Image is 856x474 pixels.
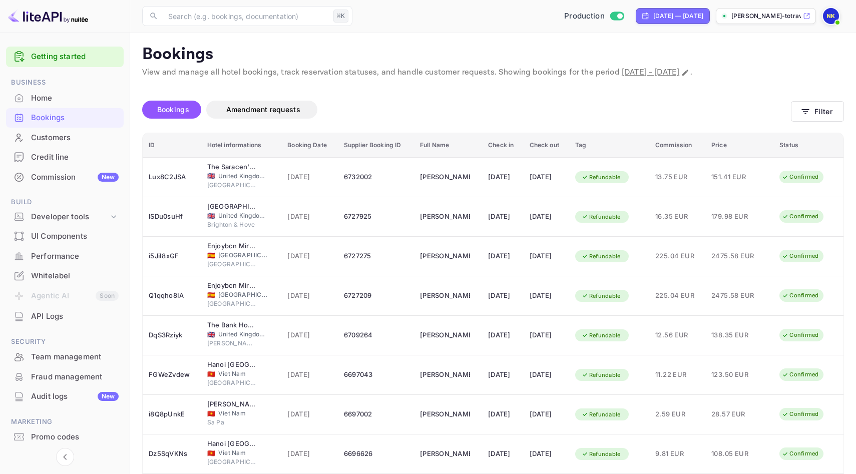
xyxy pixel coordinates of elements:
span: [GEOGRAPHIC_DATA] [218,290,268,299]
div: Confirmed [775,210,825,223]
span: Viet Nam [218,409,268,418]
th: ID [143,133,201,158]
div: Confirmed [775,368,825,381]
span: [DATE] [287,330,332,341]
div: [DATE] [530,169,563,185]
a: Whitelabel [6,266,124,285]
div: Refundable [575,369,627,381]
span: 123.50 EUR [711,369,761,380]
div: 6697002 [344,406,408,422]
div: 6727925 [344,209,408,225]
span: 9.81 EUR [655,448,699,459]
span: 225.04 EUR [655,290,699,301]
div: Performance [31,251,119,262]
a: Bookings [6,108,124,127]
div: [DATE] [488,248,517,264]
span: United Kingdom of Great Britain and Northern Ireland [207,331,215,338]
button: Collapse navigation [56,448,74,466]
a: Credit line [6,148,124,166]
div: [DATE] — [DATE] [653,12,703,21]
div: Refundable [575,171,627,184]
a: Audit logsNew [6,387,124,405]
div: FGWeZvdew [149,367,195,383]
div: Fraud management [31,371,119,383]
div: Audit logs [31,391,119,402]
a: Promo codes [6,427,124,446]
span: United Kingdom of [GEOGRAPHIC_DATA] and [GEOGRAPHIC_DATA] [218,211,268,220]
div: Hanoi Chic Boutique Hotel [207,439,257,449]
div: 6696626 [344,446,408,462]
a: Performance [6,247,124,265]
div: The Saracen's Head [207,162,257,172]
div: The Bank House [207,320,257,330]
span: [DATE] [287,409,332,420]
div: [DATE] [488,406,517,422]
div: Fraud management [6,367,124,387]
th: Check in [482,133,523,158]
div: [DATE] [488,209,517,225]
div: Ioannis Damaskos [420,248,470,264]
img: LiteAPI logo [8,8,88,24]
div: Switch to Sandbox mode [560,11,628,22]
button: Filter [791,101,844,122]
a: Home [6,89,124,107]
span: 179.98 EUR [711,211,761,222]
img: Nikolas Kampas [823,8,839,24]
div: DqS3Rziyk [149,327,195,343]
div: Dz5SqVKNs [149,446,195,462]
span: Viet Nam [218,369,268,378]
p: View and manage all hotel bookings, track reservation statuses, and handle customer requests. Sho... [142,67,844,79]
span: Amendment requests [226,105,300,114]
div: API Logs [31,311,119,322]
th: Full Name [414,133,482,158]
span: [GEOGRAPHIC_DATA] [207,457,257,466]
div: CommissionNew [6,168,124,187]
input: Search (e.g. bookings, documentation) [162,6,329,26]
span: 11.22 EUR [655,369,699,380]
div: Marianne Durell [420,209,470,225]
div: Bookings [31,112,119,124]
div: Refundable [575,250,627,263]
span: 2.59 EUR [655,409,699,420]
div: i8Q8pUnkE [149,406,195,422]
div: Team management [31,351,119,363]
div: [DATE] [488,367,517,383]
div: Audit logsNew [6,387,124,406]
div: Home [31,93,119,104]
span: [DATE] [287,172,332,183]
span: Sa Pa [207,418,257,427]
span: 151.41 EUR [711,172,761,183]
span: [DATE] [287,448,332,459]
div: Enjoybcn Miro Apartments [207,241,257,251]
p: [PERSON_NAME]-totrave... [731,12,801,21]
div: 6727209 [344,288,408,304]
div: Square Townhouse [207,202,257,212]
div: ⌘K [333,10,348,23]
a: Team management [6,347,124,366]
span: Brighton & Hove [207,220,257,229]
span: Production [564,11,605,22]
div: 6697043 [344,367,408,383]
div: Dimitrios Zevgolis [420,288,470,304]
div: Commission [31,172,119,183]
div: Performance [6,247,124,266]
span: United Kingdom of [GEOGRAPHIC_DATA] and [GEOGRAPHIC_DATA] [218,172,268,181]
div: Confirmed [775,289,825,302]
span: United Kingdom of [GEOGRAPHIC_DATA] and [GEOGRAPHIC_DATA] [218,330,268,339]
div: Whitelabel [31,270,119,282]
div: Refundable [575,408,627,421]
div: Team management [6,347,124,367]
div: [DATE] [530,327,563,343]
div: Bookings [6,108,124,128]
div: 6709264 [344,327,408,343]
div: Customers [31,132,119,144]
div: Emma Clark [420,327,470,343]
span: [GEOGRAPHIC_DATA] [207,260,257,269]
div: Julian Nader [420,446,470,462]
div: 6732002 [344,169,408,185]
div: Getting started [6,47,124,67]
span: 225.04 EUR [655,251,699,262]
span: Viet Nam [207,450,215,456]
div: Confirmed [775,329,825,341]
div: [DATE] [488,327,517,343]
